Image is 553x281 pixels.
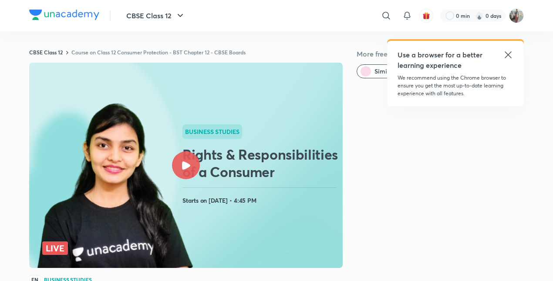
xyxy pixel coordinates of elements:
[357,64,424,78] button: Similar classes
[71,49,246,56] a: Course on Class 12 Consumer Protection - BST Chapter 12 - CBSE Boards
[357,49,524,59] h5: More free classes
[29,49,63,56] a: CBSE Class 12
[419,9,433,23] button: avatar
[422,12,430,20] img: avatar
[29,10,99,20] img: Company Logo
[182,195,339,206] h4: Starts on [DATE] • 4:45 PM
[182,146,339,181] h2: Rights & Responsibilities of a Consumer
[29,10,99,22] a: Company Logo
[121,7,191,24] button: CBSE Class 12
[398,74,513,97] p: We recommend using the Chrome browser to ensure you get the most up-to-date learning experience w...
[509,8,524,23] img: Harshi Singh
[398,50,484,70] h5: Use a browser for a better learning experience
[475,11,484,20] img: streak
[374,67,417,76] span: Similar classes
